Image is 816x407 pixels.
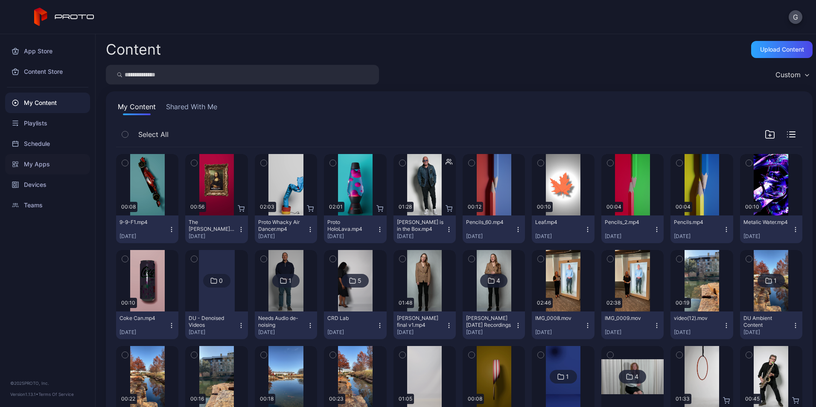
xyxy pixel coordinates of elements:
[358,277,361,285] div: 5
[789,10,802,24] button: G
[601,311,664,339] button: IMG_0009.mov[DATE]
[5,154,90,174] a: My Apps
[164,102,219,115] button: Shared With Me
[670,311,733,339] button: video(12).mov[DATE]
[189,233,237,240] div: [DATE]
[535,219,582,226] div: Leaf.mp4
[774,277,777,285] div: 1
[566,373,569,381] div: 1
[532,311,594,339] button: IMG_0008.mov[DATE]
[327,233,376,240] div: [DATE]
[5,174,90,195] a: Devices
[393,215,456,243] button: [PERSON_NAME] is in the Box.mp4[DATE]
[760,46,804,53] div: Upload Content
[635,373,638,381] div: 4
[5,113,90,134] a: Playlists
[10,380,85,387] div: © 2025 PROTO, Inc.
[466,329,515,336] div: [DATE]
[466,233,515,240] div: [DATE]
[324,311,386,339] button: CRD Lab[DATE]
[674,219,721,226] div: Pencils.mp4
[397,329,446,336] div: [DATE]
[119,233,168,240] div: [DATE]
[605,233,653,240] div: [DATE]
[393,311,456,339] button: [PERSON_NAME] final v1.mp4[DATE]
[327,219,374,233] div: Proto HoloLava.mp4
[258,219,305,233] div: Proto Whacky Air Dancer.mp4
[189,329,237,336] div: [DATE]
[605,329,653,336] div: [DATE]
[5,61,90,82] a: Content Store
[532,215,594,243] button: Leaf.mp4[DATE]
[119,329,168,336] div: [DATE]
[38,392,74,397] a: Terms Of Service
[743,315,790,329] div: DU Ambient Content
[116,102,157,115] button: My Content
[219,277,223,285] div: 0
[258,315,305,329] div: Needs Audio de-noising
[258,233,307,240] div: [DATE]
[740,311,802,339] button: DU Ambient Content[DATE]
[674,233,723,240] div: [DATE]
[5,41,90,61] a: App Store
[289,277,291,285] div: 1
[185,311,248,339] button: DU - Denoised Videos[DATE]
[535,329,584,336] div: [DATE]
[463,215,525,243] button: Pencils_60.mp4[DATE]
[327,329,376,336] div: [DATE]
[185,215,248,243] button: The [PERSON_NAME] [PERSON_NAME].mp4[DATE]
[771,65,813,84] button: Custom
[535,233,584,240] div: [DATE]
[605,219,652,226] div: Pencils_2.mp4
[119,219,166,226] div: 9-9-F1.mp4
[138,129,169,140] span: Select All
[116,215,178,243] button: 9-9-F1.mp4[DATE]
[775,70,801,79] div: Custom
[106,42,161,57] div: Content
[5,93,90,113] a: My Content
[674,329,723,336] div: [DATE]
[674,315,721,322] div: video(12).mov
[327,315,374,322] div: CRD Lab
[466,315,513,329] div: Jane April 2025 Recordings
[463,311,525,339] button: [PERSON_NAME] [DATE] Recordings[DATE]
[258,329,307,336] div: [DATE]
[743,219,790,226] div: Metalic Water.mp4
[605,315,652,322] div: IMG_0009.mov
[397,315,444,329] div: Jane final v1.mp4
[466,219,513,226] div: Pencils_60.mp4
[751,41,813,58] button: Upload Content
[10,392,38,397] span: Version 1.13.1 •
[255,215,317,243] button: Proto Whacky Air Dancer.mp4[DATE]
[743,329,792,336] div: [DATE]
[324,215,386,243] button: Proto HoloLava.mp4[DATE]
[740,215,802,243] button: Metalic Water.mp4[DATE]
[670,215,733,243] button: Pencils.mp4[DATE]
[601,215,664,243] button: Pencils_2.mp4[DATE]
[535,315,582,322] div: IMG_0008.mov
[189,315,236,329] div: DU - Denoised Videos
[397,233,446,240] div: [DATE]
[496,277,500,285] div: 4
[5,195,90,215] a: Teams
[255,311,317,339] button: Needs Audio de-noising[DATE]
[119,315,166,322] div: Coke Can.mp4
[743,233,792,240] div: [DATE]
[116,311,178,339] button: Coke Can.mp4[DATE]
[397,219,444,233] div: Howie Mandel is in the Box.mp4
[5,134,90,154] a: Schedule
[189,219,236,233] div: The Mona Lisa.mp4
